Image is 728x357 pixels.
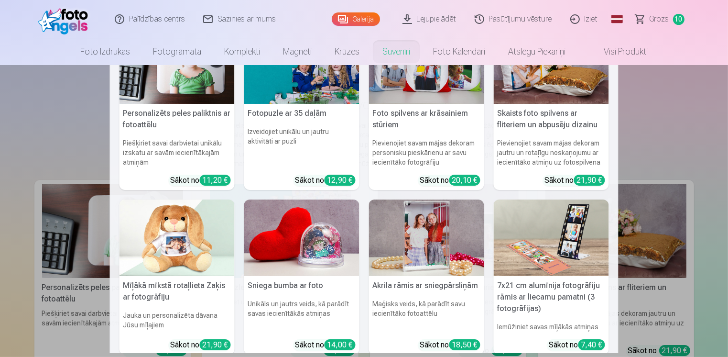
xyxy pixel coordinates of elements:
h5: 7x21 cm alumīnija fotogrāfiju rāmis ar liecamu pamatni (3 fotogrāfijas) [494,276,609,318]
a: Visi produkti [577,38,659,65]
a: Skaists foto spilvens ar fliteriem un abpusēju dizainuSkaists foto spilvens ar fliteriem un abpus... [494,27,609,190]
a: Sniega bumba ar fotoSniega bumba ar fotoUnikāls un jautrs veids, kā parādīt savas iecienītākās at... [244,200,359,355]
div: Sākot no [549,339,605,351]
img: Mīļākā mīkstā rotaļlieta Zaķis ar fotogrāfiju [120,200,235,277]
h6: Iemūžiniet savas mīļākās atmiņas [494,318,609,335]
div: 21,90 € [574,175,605,186]
div: 7,40 € [578,339,605,350]
a: Komplekti [213,38,272,65]
div: Sākot no [545,175,605,186]
div: Sākot no [295,175,356,186]
img: /fa1 [38,4,93,34]
img: Foto spilvens ar krāsainiem stūriem [369,27,484,104]
img: Skaists foto spilvens ar fliteriem un abpusēju dizainu [494,27,609,104]
div: Sākot no [171,175,231,186]
h6: Pievienojiet savam mājas dekoram jautru un rotaļīgu noskaņojumu ar iecienītāko atmiņu uz fotospil... [494,134,609,171]
h6: Pievienojiet savam mājas dekoram personisku pieskārienu ar savu iecienītāko fotogrāfiju [369,134,484,171]
h5: Akrila rāmis ar sniegpārsliņām [369,276,484,295]
h6: Izveidojiet unikālu un jautru aktivitāti ar puzli [244,123,359,171]
img: Fotopuzle ar 35 daļām [244,27,359,104]
div: Sākot no [420,175,480,186]
a: Foto spilvens ar krāsainiem stūriemFoto spilvens ar krāsainiem stūriemPievienojiet savam mājas de... [369,27,484,190]
h6: Unikāls un jautrs veids, kā parādīt savas iecienītākās atmiņas [244,295,359,335]
h6: Jauka un personalizēta dāvana Jūsu mīļajiem [120,307,235,335]
div: Sākot no [295,339,356,351]
h5: Skaists foto spilvens ar fliteriem un abpusēju dizainu [494,104,609,134]
div: 18,50 € [449,339,480,350]
h5: Mīļākā mīkstā rotaļlieta Zaķis ar fotogrāfiju [120,276,235,307]
a: 7x21 cm alumīnija fotogrāfiju rāmis ar liecamu pamatni (3 fotogrāfijas)7x21 cm alumīnija fotogrāf... [494,200,609,355]
span: Grozs [650,13,669,25]
div: Sākot no [420,339,480,351]
h5: Personalizēts peles paliktnis ar fotoattēlu [120,104,235,134]
div: 20,10 € [449,175,480,186]
img: 7x21 cm alumīnija fotogrāfiju rāmis ar liecamu pamatni (3 fotogrāfijas) [494,200,609,277]
a: Fotopuzle ar 35 daļāmFotopuzle ar 35 daļāmIzveidojiet unikālu un jautru aktivitāti ar puzliSākot ... [244,27,359,190]
a: Magnēti [272,38,323,65]
div: 12,90 € [325,175,356,186]
img: Sniega bumba ar foto [244,200,359,277]
a: Akrila rāmis ar sniegpārsliņāmAkrila rāmis ar sniegpārsliņāmMaģisks veids, kā parādīt savu iecien... [369,200,484,355]
a: Galerija [332,12,380,26]
img: Personalizēts peles paliktnis ar fotoattēlu [120,27,235,104]
a: Atslēgu piekariņi [497,38,577,65]
div: 11,20 € [200,175,231,186]
span: 10 [673,14,685,25]
h6: Maģisks veids, kā parādīt savu iecienītāko fotoattēlu [369,295,484,335]
a: Fotogrāmata [141,38,213,65]
div: Sākot no [171,339,231,351]
a: Personalizēts peles paliktnis ar fotoattēluPersonalizēts peles paliktnis ar fotoattēluPiešķiriet ... [120,27,235,190]
a: Suvenīri [371,38,422,65]
a: Krūzes [323,38,371,65]
h5: Foto spilvens ar krāsainiem stūriem [369,104,484,134]
h5: Fotopuzle ar 35 daļām [244,104,359,123]
a: Foto izdrukas [69,38,141,65]
h5: Sniega bumba ar foto [244,276,359,295]
div: 14,00 € [325,339,356,350]
h6: Piešķiriet savai darbvietai unikālu izskatu ar savām iecienītākajām atmiņām [120,134,235,171]
div: 21,90 € [200,339,231,350]
a: Foto kalendāri [422,38,497,65]
img: Akrila rāmis ar sniegpārsliņām [369,200,484,277]
a: Mīļākā mīkstā rotaļlieta Zaķis ar fotogrāfijuMīļākā mīkstā rotaļlieta Zaķis ar fotogrāfijuJauka u... [120,200,235,355]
